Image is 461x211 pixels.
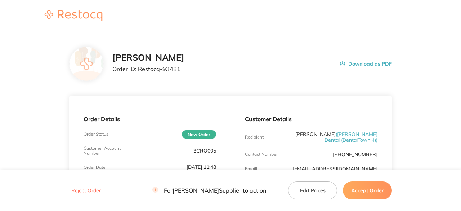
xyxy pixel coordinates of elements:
p: Customer Account Number [84,146,128,156]
p: Order Date [84,165,106,170]
h2: [PERSON_NAME] [112,53,184,63]
p: For [PERSON_NAME] Supplier to action [152,187,266,194]
p: [DATE] 11:48 [187,164,216,170]
a: [EMAIL_ADDRESS][DOMAIN_NAME] [293,166,377,172]
p: [PHONE_NUMBER] [333,151,377,157]
p: Emaill [245,166,257,171]
p: Customer Details [245,116,377,122]
button: Download as PDF [340,53,392,75]
button: Reject Order [69,187,103,194]
p: 3CRO005 [193,148,216,154]
button: Accept Order [343,181,392,199]
a: Restocq logo [37,10,109,22]
p: Order Status [84,132,108,137]
p: Contact Number [245,152,278,157]
p: Order ID: Restocq- 93481 [112,66,184,72]
img: Restocq logo [37,10,109,21]
p: [PERSON_NAME] [289,131,377,143]
button: Edit Prices [288,181,337,199]
span: ( [PERSON_NAME] Dental (DentalTown 4) ) [325,131,377,143]
span: New Order [182,130,216,139]
p: Order Details [84,116,216,122]
p: Recipient [245,135,264,140]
